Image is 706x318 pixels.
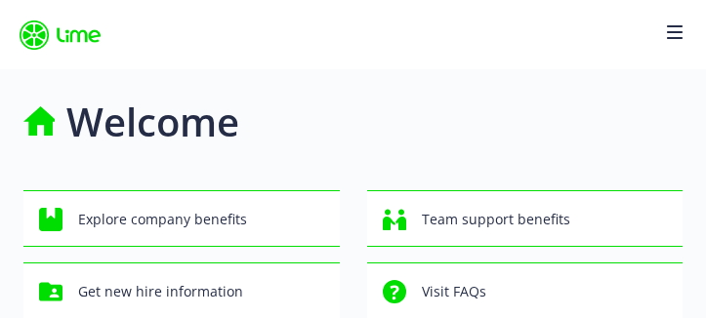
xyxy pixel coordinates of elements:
button: Explore company benefits [23,190,340,247]
button: Team support benefits [367,190,684,247]
span: Explore company benefits [78,201,247,238]
h1: Welcome [66,93,239,151]
span: Get new hire information [78,273,243,310]
span: Visit FAQs [422,273,486,310]
span: Team support benefits [422,201,570,238]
